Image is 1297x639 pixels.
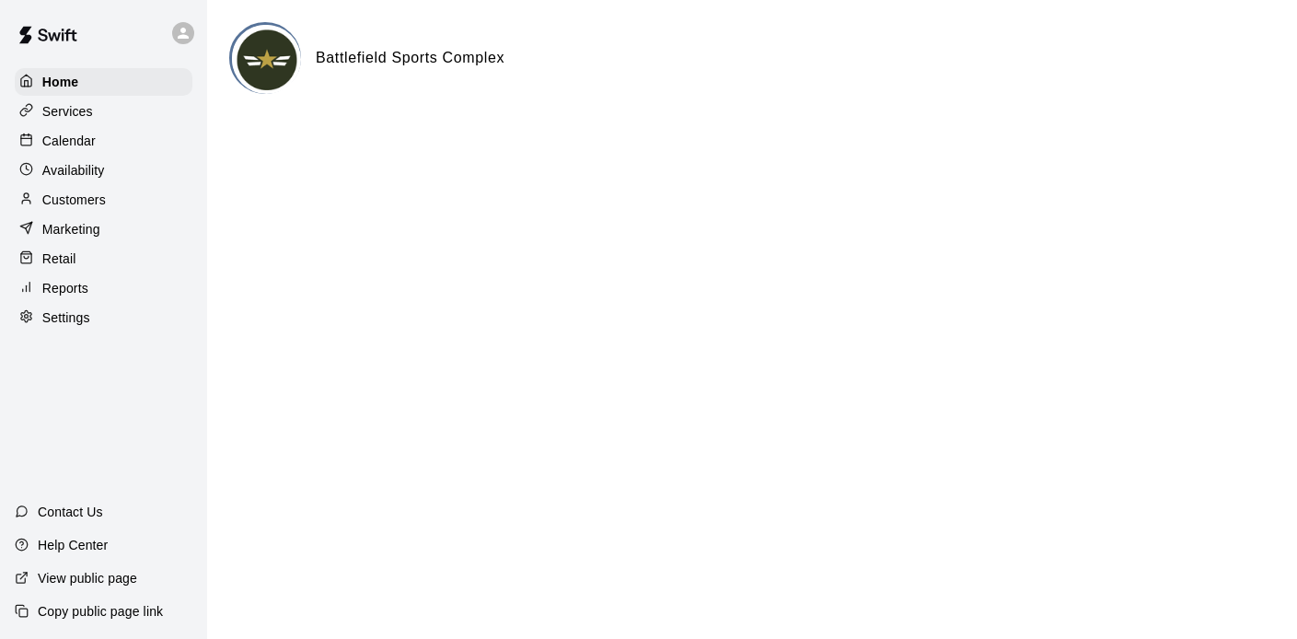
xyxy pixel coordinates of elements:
a: Retail [15,245,192,273]
p: Contact Us [38,503,103,521]
img: Battlefield Sports Complex logo [232,25,301,94]
a: Services [15,98,192,125]
p: Help Center [38,536,108,554]
p: Customers [42,191,106,209]
p: Reports [42,279,88,297]
p: Calendar [42,132,96,150]
a: Availability [15,157,192,184]
a: Home [15,68,192,96]
p: Retail [42,250,76,268]
a: Reports [15,274,192,302]
a: Customers [15,186,192,214]
p: Availability [42,161,105,180]
p: Home [42,73,79,91]
h6: Battlefield Sports Complex [316,46,504,70]
p: Marketing [42,220,100,238]
p: Settings [42,308,90,327]
p: Copy public page link [38,602,163,621]
p: View public page [38,569,137,587]
a: Marketing [15,215,192,243]
a: Calendar [15,127,192,155]
p: Services [42,102,93,121]
a: Settings [15,304,192,331]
